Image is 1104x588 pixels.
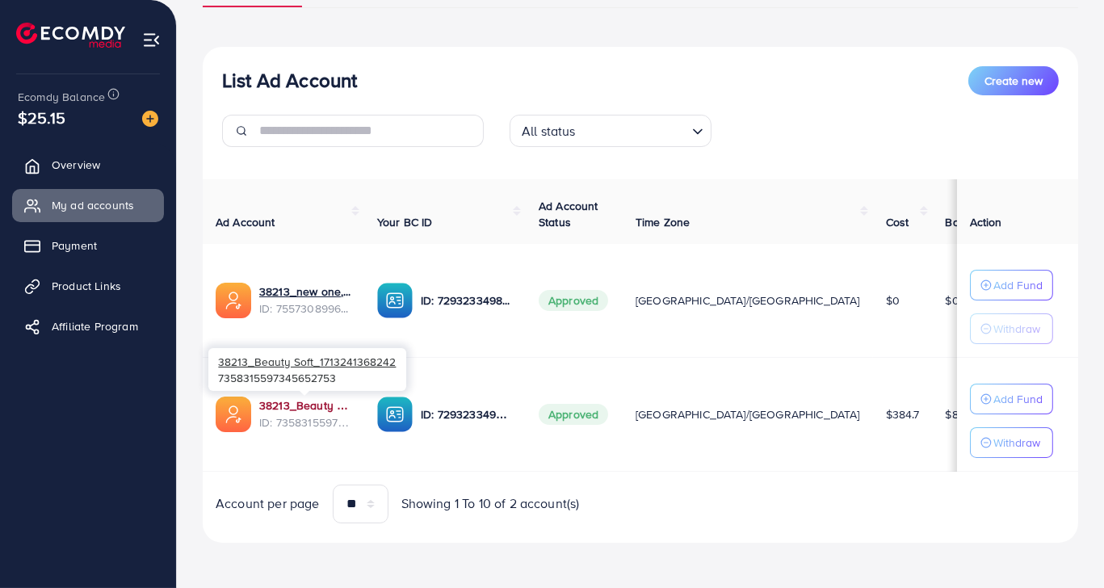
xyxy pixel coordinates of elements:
[993,319,1040,338] p: Withdraw
[216,494,320,513] span: Account per page
[377,397,413,432] img: ic-ba-acc.ded83a64.svg
[52,237,97,254] span: Payment
[946,292,959,309] span: $0
[259,414,351,430] span: ID: 7358315597345652753
[970,313,1053,344] button: Withdraw
[886,214,909,230] span: Cost
[581,116,686,143] input: Search for option
[970,214,1002,230] span: Action
[377,283,413,318] img: ic-ba-acc.ded83a64.svg
[142,111,158,127] img: image
[993,433,1040,452] p: Withdraw
[259,283,351,317] div: <span class='underline'>38213_new one,,,,,_1759573270543</span></br>7557308996911218695
[12,149,164,181] a: Overview
[216,214,275,230] span: Ad Account
[539,198,598,230] span: Ad Account Status
[12,189,164,221] a: My ad accounts
[216,283,251,318] img: ic-ads-acc.e4c84228.svg
[539,290,608,311] span: Approved
[539,404,608,425] span: Approved
[216,397,251,432] img: ic-ads-acc.e4c84228.svg
[401,494,580,513] span: Showing 1 To 10 of 2 account(s)
[16,23,125,48] img: logo
[970,384,1053,414] button: Add Fund
[886,292,900,309] span: $0
[886,406,920,422] span: $384.7
[18,106,65,129] span: $25.15
[52,157,100,173] span: Overview
[18,89,105,105] span: Ecomdy Balance
[510,115,712,147] div: Search for option
[12,310,164,342] a: Affiliate Program
[12,270,164,302] a: Product Links
[1035,515,1092,576] iframe: Chat
[970,427,1053,458] button: Withdraw
[208,348,406,391] div: 7358315597345652753
[52,197,134,213] span: My ad accounts
[259,397,351,414] a: 38213_Beauty Soft_1713241368242
[946,406,975,422] span: $8.42
[259,300,351,317] span: ID: 7557308996911218695
[636,292,860,309] span: [GEOGRAPHIC_DATA]/[GEOGRAPHIC_DATA]
[946,214,989,230] span: Balance
[970,270,1053,300] button: Add Fund
[218,354,396,369] span: 38213_Beauty Soft_1713241368242
[52,278,121,294] span: Product Links
[968,66,1059,95] button: Create new
[12,229,164,262] a: Payment
[421,291,513,310] p: ID: 7293233498205437953
[421,405,513,424] p: ID: 7293233498205437953
[222,69,357,92] h3: List Ad Account
[636,406,860,422] span: [GEOGRAPHIC_DATA]/[GEOGRAPHIC_DATA]
[142,31,161,49] img: menu
[636,214,690,230] span: Time Zone
[518,120,579,143] span: All status
[993,275,1043,295] p: Add Fund
[377,214,433,230] span: Your BC ID
[993,389,1043,409] p: Add Fund
[52,318,138,334] span: Affiliate Program
[984,73,1043,89] span: Create new
[259,283,351,300] a: 38213_new one,,,,,_1759573270543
